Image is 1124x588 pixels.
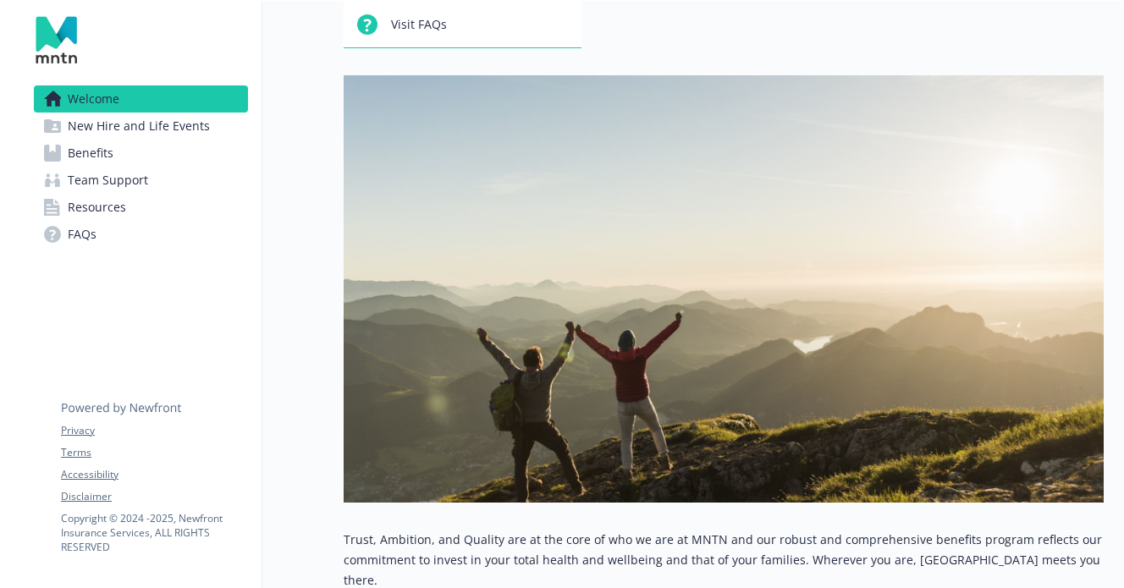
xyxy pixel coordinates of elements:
a: Benefits [34,140,248,167]
a: Team Support [34,167,248,194]
span: Benefits [68,140,113,167]
a: FAQs [34,221,248,248]
a: Disclaimer [61,489,247,504]
a: Resources [34,194,248,221]
span: New Hire and Life Events [68,113,210,140]
p: Copyright © 2024 - 2025 , Newfront Insurance Services, ALL RIGHTS RESERVED [61,511,247,554]
span: Welcome [68,85,119,113]
a: Terms [61,445,247,460]
img: overview page banner [344,75,1104,503]
span: Visit FAQs [391,8,447,41]
span: FAQs [68,221,96,248]
span: Resources [68,194,126,221]
span: Team Support [68,167,148,194]
a: Accessibility [61,467,247,482]
a: Privacy [61,423,247,438]
a: New Hire and Life Events [34,113,248,140]
a: Welcome [34,85,248,113]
